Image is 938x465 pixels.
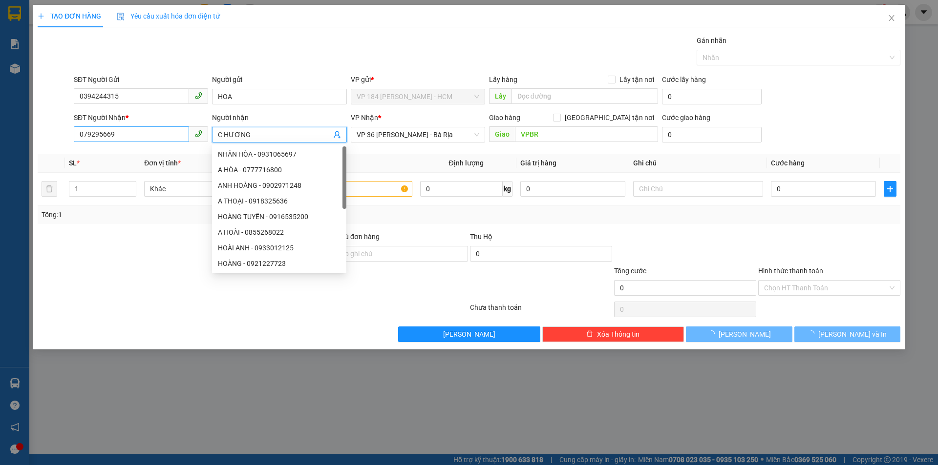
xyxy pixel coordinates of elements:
[542,326,684,342] button: deleteXóa Thông tin
[218,243,341,253] div: HOÀI ANH - 0933012125
[888,14,895,22] span: close
[212,112,346,123] div: Người nhận
[878,5,905,32] button: Close
[662,114,710,121] label: Cước giao hàng
[218,227,341,238] div: A HOÀI - 0855268022
[470,233,492,241] span: Thu Hộ
[212,209,346,224] div: HOÀNG TUYẾN - 0916535200
[212,74,346,85] div: Người gửi
[512,88,658,104] input: Dọc đường
[117,12,220,20] span: Yêu cầu xuất hóa đơn điện tử
[5,53,67,74] li: VP VP 108 [PERSON_NAME]
[194,92,202,100] span: phone
[616,74,658,85] span: Lấy tận nơi
[662,127,762,142] input: Cước giao hàng
[758,267,823,275] label: Hình thức thanh toán
[38,12,101,20] span: TẠO ĐƠN HÀNG
[662,76,706,83] label: Cước lấy hàng
[489,88,512,104] span: Lấy
[218,149,341,160] div: NHÂN HÒA - 0931065697
[117,13,125,20] img: icon
[597,329,640,340] span: Xóa Thông tin
[357,127,479,142] span: VP 36 Lê Thành Duy - Bà Rịa
[489,126,515,142] span: Giao
[67,53,130,85] li: VP VP 184 [PERSON_NAME] - HCM
[42,209,362,220] div: Tổng: 1
[469,302,613,319] div: Chưa thanh toán
[42,181,57,197] button: delete
[489,76,517,83] span: Lấy hàng
[69,159,77,167] span: SL
[662,89,762,104] input: Cước lấy hàng
[351,74,485,85] div: VP gửi
[194,130,202,138] span: phone
[515,126,658,142] input: Dọc đường
[333,131,341,139] span: user-add
[212,240,346,256] div: HOÀI ANH - 0933012125
[520,159,556,167] span: Giá trị hàng
[357,89,479,104] span: VP 184 Nguyễn Văn Trỗi - HCM
[489,114,520,121] span: Giao hàng
[212,224,346,240] div: A HOÀI - 0855268022
[818,329,887,340] span: [PERSON_NAME] và In
[212,178,346,193] div: ANH HOÀNG - 0902971248
[449,159,484,167] span: Định lượng
[218,164,341,175] div: A HÒA - 0777716800
[629,154,767,173] th: Ghi chú
[212,146,346,162] div: NHÂN HÒA - 0931065697
[884,185,896,193] span: plus
[561,112,658,123] span: [GEOGRAPHIC_DATA] tận nơi
[503,181,512,197] span: kg
[697,37,726,44] label: Gán nhãn
[38,13,44,20] span: plus
[351,114,378,121] span: VP Nhận
[218,180,341,191] div: ANH HOÀNG - 0902971248
[218,258,341,269] div: HOÀNG - 0921227723
[808,330,818,337] span: loading
[144,159,181,167] span: Đơn vị tính
[150,182,268,196] span: Khác
[212,256,346,271] div: HOÀNG - 0921227723
[326,233,380,241] label: Ghi chú đơn hàng
[398,326,540,342] button: [PERSON_NAME]
[74,112,208,123] div: SĐT Người Nhận
[708,330,719,337] span: loading
[794,326,900,342] button: [PERSON_NAME] và In
[614,267,646,275] span: Tổng cước
[633,181,763,197] input: Ghi Chú
[74,74,208,85] div: SĐT Người Gửi
[218,211,341,222] div: HOÀNG TUYẾN - 0916535200
[771,159,805,167] span: Cước hàng
[443,329,495,340] span: [PERSON_NAME]
[520,181,625,197] input: 0
[282,181,412,197] input: VD: Bàn, Ghế
[884,181,896,197] button: plus
[326,246,468,262] input: Ghi chú đơn hàng
[719,329,771,340] span: [PERSON_NAME]
[212,162,346,178] div: A HÒA - 0777716800
[586,330,593,338] span: delete
[686,326,792,342] button: [PERSON_NAME]
[218,196,341,206] div: A THOẠI - 0918325636
[212,193,346,209] div: A THOẠI - 0918325636
[5,5,142,41] li: Anh Quốc Limousine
